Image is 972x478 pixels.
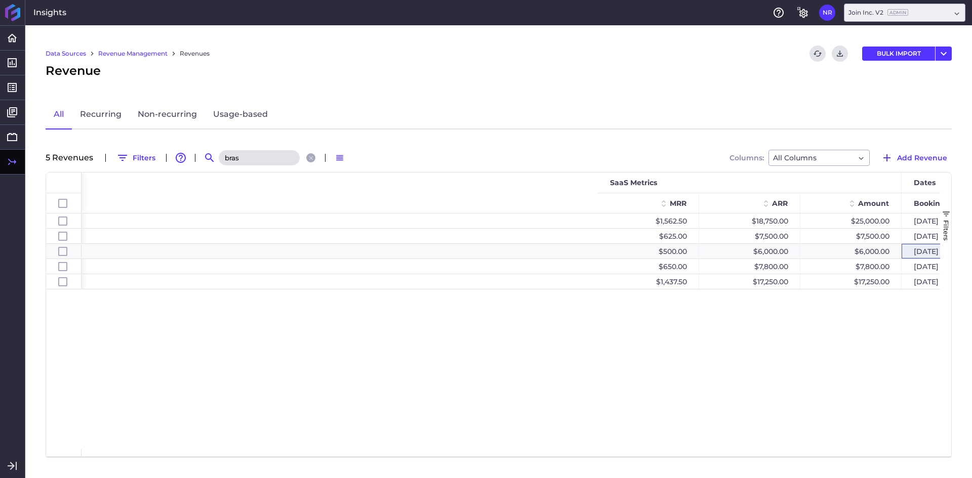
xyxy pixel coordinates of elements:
button: Close search [306,153,315,162]
div: $1,562.50 [598,213,699,228]
div: $6,000.00 [699,244,800,258]
button: Help [771,5,787,21]
span: ARR [772,199,788,208]
button: Filters [112,150,160,166]
div: $18,750.00 [699,213,800,228]
button: Add Revenue [876,150,952,166]
span: Amount [858,199,889,208]
button: Download [832,46,848,62]
button: User Menu [819,5,835,21]
span: Add Revenue [897,152,947,163]
a: Usage-based [205,100,276,129]
div: 5 Revenue s [46,154,99,162]
span: Booking Date [914,199,965,208]
a: Data Sources [46,49,86,58]
div: $7,800.00 [800,259,902,274]
div: $7,500.00 [699,229,800,243]
span: Revenue [46,62,101,80]
span: Dates [914,178,936,187]
div: Press SPACE to select this row. [46,259,82,274]
div: $17,250.00 [699,274,800,289]
div: $500.00 [598,244,699,258]
span: MRR [670,199,686,208]
button: Refresh [809,46,826,62]
div: Press SPACE to select this row. [46,229,82,244]
div: Dropdown select [844,4,965,22]
span: Filters [942,220,950,241]
div: $650.00 [598,259,699,274]
div: Dropdown select [768,150,870,166]
button: Search by [201,150,218,166]
div: Press SPACE to select this row. [46,244,82,259]
span: SaaS Metrics [610,178,657,187]
a: Revenue Management [98,49,168,58]
button: User Menu [936,47,952,61]
div: $1,437.50 [598,274,699,289]
div: $7,800.00 [699,259,800,274]
a: Revenues [180,49,210,58]
button: BULK IMPORT [862,47,935,61]
div: Press SPACE to select this row. [46,274,82,289]
a: Non-recurring [130,100,205,129]
div: $25,000.00 [800,213,902,228]
a: All [46,100,72,129]
div: $6,000.00 [800,244,902,258]
span: All Columns [773,152,817,164]
div: $17,250.00 [800,274,902,289]
div: Join Inc. V2 [848,8,908,17]
ins: Admin [887,9,908,16]
div: $7,500.00 [800,229,902,243]
a: Recurring [72,100,130,129]
span: Columns: [730,154,764,161]
div: Press SPACE to select this row. [46,213,82,229]
button: General Settings [795,5,811,21]
div: $625.00 [598,229,699,243]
